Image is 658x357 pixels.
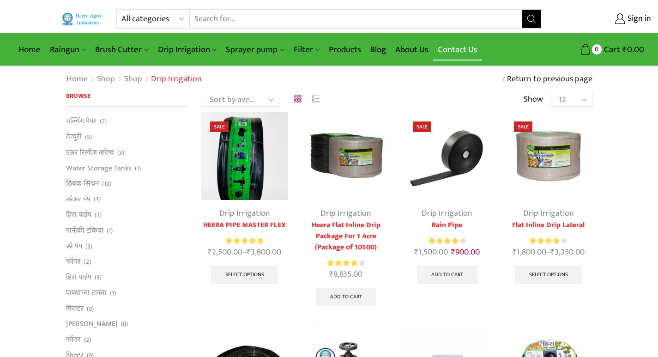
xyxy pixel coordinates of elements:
span: 0 [592,44,602,54]
bdi: 3,600.00 [247,245,281,259]
span: ₹ [414,245,418,259]
span: Sign in [625,13,651,25]
div: Rated 4.13 out of 5 [429,236,466,246]
a: 0 Cart ₹0.00 [550,41,644,58]
span: (3) [94,195,101,204]
span: ₹ [247,245,251,259]
span: Browse [66,91,91,101]
span: (3) [95,211,102,220]
a: Shop [124,73,143,85]
div: Rated 4.21 out of 5 [327,258,365,268]
a: About Us [391,39,433,61]
a: Add to cart: “Rain Pipe” [417,266,477,284]
a: Shop [97,73,115,85]
bdi: 2,500.00 [208,245,242,259]
span: (3) [85,242,92,251]
span: Rated out of 5 [530,236,560,246]
img: Heera Gold Krushi Pipe Black [201,112,288,200]
span: ₹ [513,245,517,259]
h1: Drip Irrigation [151,74,202,85]
bdi: 1,800.00 [513,245,546,259]
a: Return to previous page [507,73,592,85]
a: एअर रिलीज व्हाॅल्व [66,145,114,160]
span: (12) [102,179,111,188]
a: Heera Flat Inline Drip Package For 1 Acre (Package of 10500) [302,220,389,253]
a: Filter [289,39,324,61]
a: ठिबक सिंचन [66,176,99,192]
a: Water Storage Tanks [66,160,132,176]
span: Rated out of 5 [429,236,459,246]
span: – [201,246,288,259]
span: ₹ [329,267,333,281]
a: हिरा पाईप [66,207,91,223]
span: ₹ [451,245,455,259]
bdi: 3,350.00 [550,245,585,259]
a: फॉगर [66,254,81,270]
a: [PERSON_NAME] [66,316,118,332]
a: स्प्रेअर पंप [66,192,91,207]
a: Select options for “HEERA PIPE MASTER FLEX” [211,266,278,284]
span: (3) [95,273,102,282]
span: Rated out of 5 [226,236,263,246]
a: Drip Irrigation [153,39,221,61]
span: (9) [87,304,94,314]
a: पानीकी टंकिया [66,223,103,238]
a: Blog [366,39,391,61]
a: Sprayer pump [221,39,289,61]
a: पाण्याच्या टाक्या [66,285,107,301]
span: ₹ [622,42,627,57]
a: स्प्रे पंप [66,238,82,254]
bdi: 0.00 [622,42,644,57]
a: Drip Irrigation [219,206,270,220]
span: Rated out of 5 [327,258,359,268]
img: Heera Rain Pipe [404,112,491,200]
a: Contact Us [433,39,482,61]
span: Sale [514,121,532,132]
nav: Breadcrumb [66,73,202,85]
button: Search button [522,10,541,28]
a: फॉगर [66,332,81,348]
img: Flat Inline [302,112,389,200]
a: Drip Irrigation [523,206,574,220]
div: Rated 4.00 out of 5 [530,236,567,246]
span: – [505,246,592,259]
img: Flat Inline Drip Lateral [505,112,592,200]
div: Rated 5.00 out of 5 [226,236,263,246]
a: Drip Irrigation [422,206,472,220]
span: Show [524,94,543,106]
select: Shop order [201,93,279,107]
bdi: 8,835.00 [329,267,362,281]
a: Raingun [45,39,91,61]
a: Add to cart: “Heera Flat Inline Drip Package For 1 Acre (Package of 10500)” [316,288,376,306]
a: Sign in [555,11,651,27]
a: वेन्चुरी [66,129,82,145]
span: (2) [84,257,91,266]
a: Flat Inline Drip Lateral [505,220,592,231]
span: Cart [602,43,620,56]
span: (2) [84,335,91,345]
a: फिल्टर [66,301,84,316]
a: Home [66,73,88,85]
a: Products [324,39,366,61]
a: Rain Pipe [404,220,491,231]
span: ₹ [550,245,555,259]
a: Drip Irrigation [320,206,371,220]
a: Select options for “Flat Inline Drip Lateral” [515,266,582,284]
a: Home [14,39,45,61]
span: (1) [135,164,141,173]
span: Sale [413,121,431,132]
span: Sale [210,121,229,132]
span: (1) [110,289,116,298]
span: (3) [117,148,124,157]
span: (2) [100,117,107,126]
a: Brush Cutter [91,39,153,61]
bdi: 1,500.00 [414,245,448,259]
input: Search for... [190,10,523,28]
bdi: 900.00 [451,245,480,259]
a: हिरा पाईप [66,270,91,285]
span: (1) [107,226,113,236]
span: (8) [121,320,128,329]
a: HEERA PIPE MASTER FLEX [201,220,288,231]
span: ₹ [208,245,212,259]
span: (5) [85,133,92,142]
